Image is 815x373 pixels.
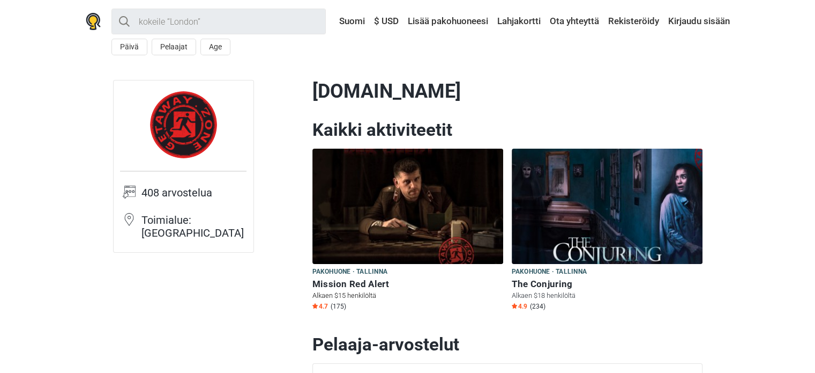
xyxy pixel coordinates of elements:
span: Pakohuone · Tallinna [512,266,587,278]
h6: Mission Red Alert [312,279,503,290]
h2: Pelaaja-arvostelut [312,334,702,355]
h2: Kaikki aktiviteetit [312,119,702,141]
a: Mission Red Alert Pakohuone · Tallinna Mission Red Alert Alkaen $15 henkilöltä Star4.7 (175) [312,149,503,313]
img: Nowescape logo [86,13,101,30]
a: The Conjuring Pakohuone · Tallinna The Conjuring Alkaen $18 henkilöltä Star4.9 (234) [512,149,702,313]
span: 4.9 [512,302,527,311]
button: Pelaajat [152,39,196,55]
a: Suomi [329,12,368,31]
input: kokeile “London” [111,9,326,34]
a: $ USD [371,12,401,31]
a: Kirjaudu sisään [666,12,730,31]
td: Toimialue: [GEOGRAPHIC_DATA] [141,213,246,246]
a: Lahjakortti [495,12,543,31]
span: 4.7 [312,302,328,311]
button: Age [200,39,230,55]
h6: The Conjuring [512,279,702,290]
h1: [DOMAIN_NAME] [312,80,702,103]
img: Star [512,303,517,309]
img: The Conjuring [512,149,702,264]
a: Rekisteröidy [605,12,662,31]
span: (234) [530,302,545,311]
button: Päivä [111,39,147,55]
span: Pakohuone · Tallinna [312,266,387,278]
span: (175) [331,302,346,311]
td: 408 arvostelua [141,185,246,213]
p: Alkaen $18 henkilöltä [512,291,702,301]
p: Alkaen $15 henkilöltä [312,291,503,301]
a: Lisää pakohuoneesi [405,12,491,31]
a: Ota yhteyttä [547,12,602,31]
img: Suomi [332,18,339,25]
img: Star [312,303,318,309]
img: Mission Red Alert [312,149,503,264]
